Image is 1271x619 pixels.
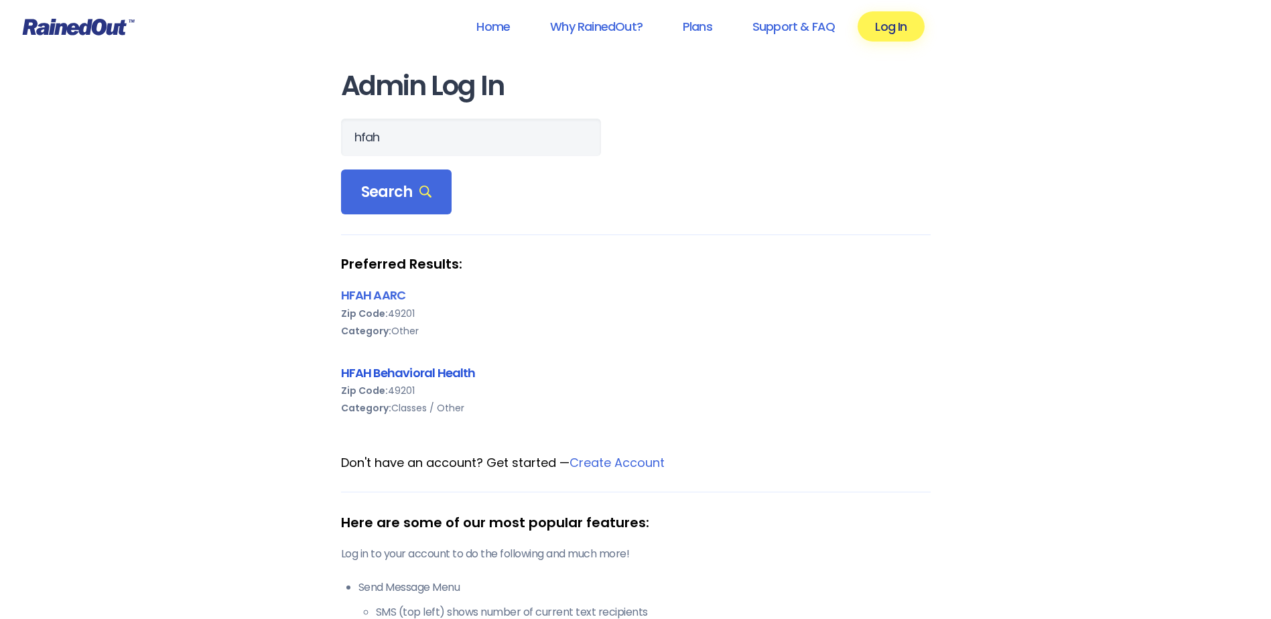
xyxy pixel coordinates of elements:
[341,322,931,340] div: Other
[735,11,852,42] a: Support & FAQ
[341,169,452,215] div: Search
[341,512,931,533] div: Here are some of our most popular features:
[341,364,931,382] div: HFAH Behavioral Health
[341,287,406,303] a: HFAH AARC
[341,324,391,338] b: Category:
[341,305,931,322] div: 49201
[858,11,924,42] a: Log In
[341,71,931,101] h1: Admin Log In
[341,546,931,562] p: Log in to your account to do the following and much more!
[459,11,527,42] a: Home
[361,183,432,202] span: Search
[341,255,931,273] strong: Preferred Results:
[341,286,931,304] div: HFAH AARC
[570,454,665,471] a: Create Account
[533,11,660,42] a: Why RainedOut?
[341,119,601,156] input: Search Orgs…
[341,382,931,399] div: 49201
[341,364,476,381] a: HFAH Behavioral Health
[341,307,388,320] b: Zip Code:
[341,399,931,417] div: Classes / Other
[341,384,388,397] b: Zip Code:
[341,401,391,415] b: Category:
[665,11,730,42] a: Plans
